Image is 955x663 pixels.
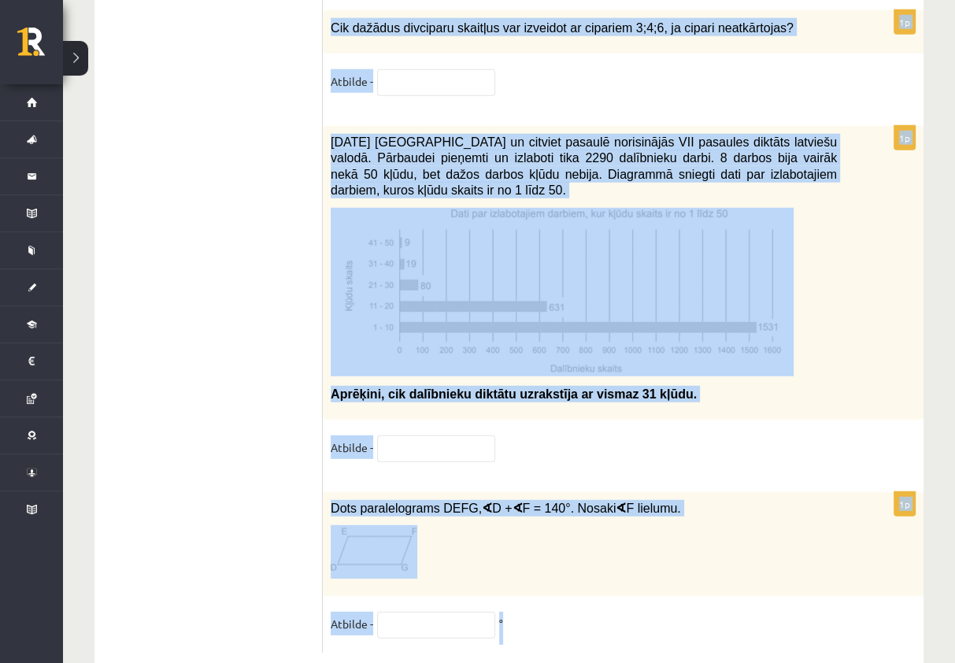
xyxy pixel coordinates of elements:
p: 1p [894,491,916,517]
a: Rīgas 1. Tālmācības vidusskola [17,28,63,67]
p: Atbilde - [331,435,373,459]
img: Attēls, kurā ir rinda, ekrānuzņēmums, taisnstūris, tāfele Mākslīgā intelekta ģenerēts saturs var ... [331,525,417,579]
p: 1p [894,125,916,150]
img: Attēls, kurā ir teksts, ekrānuzņēmums, rinda, skice Mākslīgā intelekta ģenerēts saturs var būt ne... [331,208,794,376]
span: F lielumu. [626,502,680,515]
p: Atbilde - [331,612,373,635]
span: F = 140°. Nosaki [522,502,616,515]
span: D + [492,502,512,515]
fieldset: ° [331,612,916,645]
span: Dots paralelograms DEFG, [331,502,482,515]
: ∢ [512,502,522,515]
span: Cik dažādus divciparu skaitļus var izveidot ar cipariem 3;4;6, ja cipari neatkārtojas? [331,21,794,35]
p: 1p [894,9,916,35]
span: [DATE] [GEOGRAPHIC_DATA] un citviet pasaulē norisinājās VII pasaules diktāts latviešu valodā. Pār... [331,135,837,198]
: ∢ [616,502,626,515]
p: Atbilde - [331,69,373,93]
span: Aprēķini, cik dalībnieku diktātu uzrakstīja ar vismaz 31 kļūdu. [331,387,697,401]
: ∢ [482,502,492,515]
